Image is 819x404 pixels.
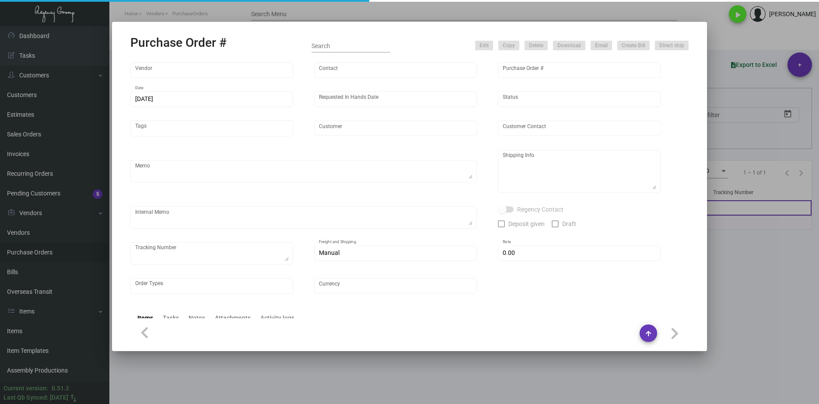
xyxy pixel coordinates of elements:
[655,41,689,50] button: Direct ship
[215,313,251,323] div: Attachments
[529,42,543,49] span: Delete
[475,41,493,50] button: Edit
[163,313,179,323] div: Tasks
[557,42,581,49] span: Download
[562,219,576,229] span: Draft
[319,249,339,256] span: Manual
[260,313,294,323] div: Activity logs
[617,41,650,50] button: Create Bill
[622,42,645,49] span: Create Bill
[595,42,608,49] span: Email
[52,384,69,393] div: 0.51.2
[517,204,563,215] span: Regency Contact
[508,219,545,229] span: Deposit given
[591,41,612,50] button: Email
[137,313,153,323] div: Items
[479,42,489,49] span: Edit
[3,393,68,402] div: Last Qb Synced: [DATE]
[130,35,227,50] h2: Purchase Order #
[525,41,548,50] button: Delete
[3,384,48,393] div: Current version:
[553,41,585,50] button: Download
[498,41,519,50] button: Copy
[659,42,684,49] span: Direct ship
[189,313,205,323] div: Notes
[503,42,515,49] span: Copy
